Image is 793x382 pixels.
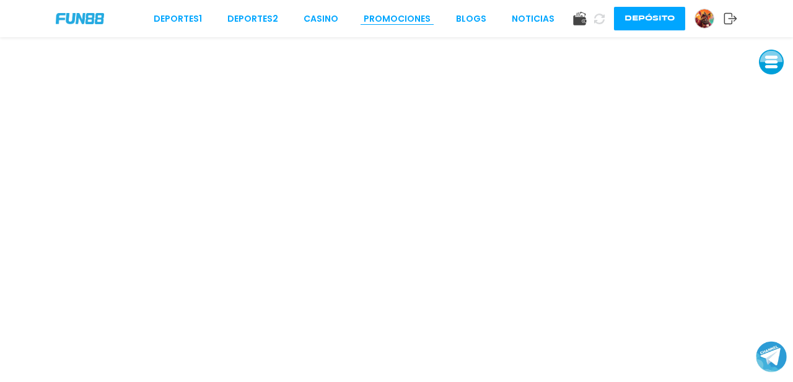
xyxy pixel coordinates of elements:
[154,12,202,25] a: Deportes1
[695,9,714,28] img: Avatar
[694,9,724,29] a: Avatar
[614,7,685,30] button: Depósito
[364,12,431,25] a: Promociones
[756,340,787,373] button: Join telegram channel
[304,12,338,25] a: CASINO
[456,12,486,25] a: BLOGS
[227,12,278,25] a: Deportes2
[512,12,554,25] a: NOTICIAS
[56,13,104,24] img: Company Logo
